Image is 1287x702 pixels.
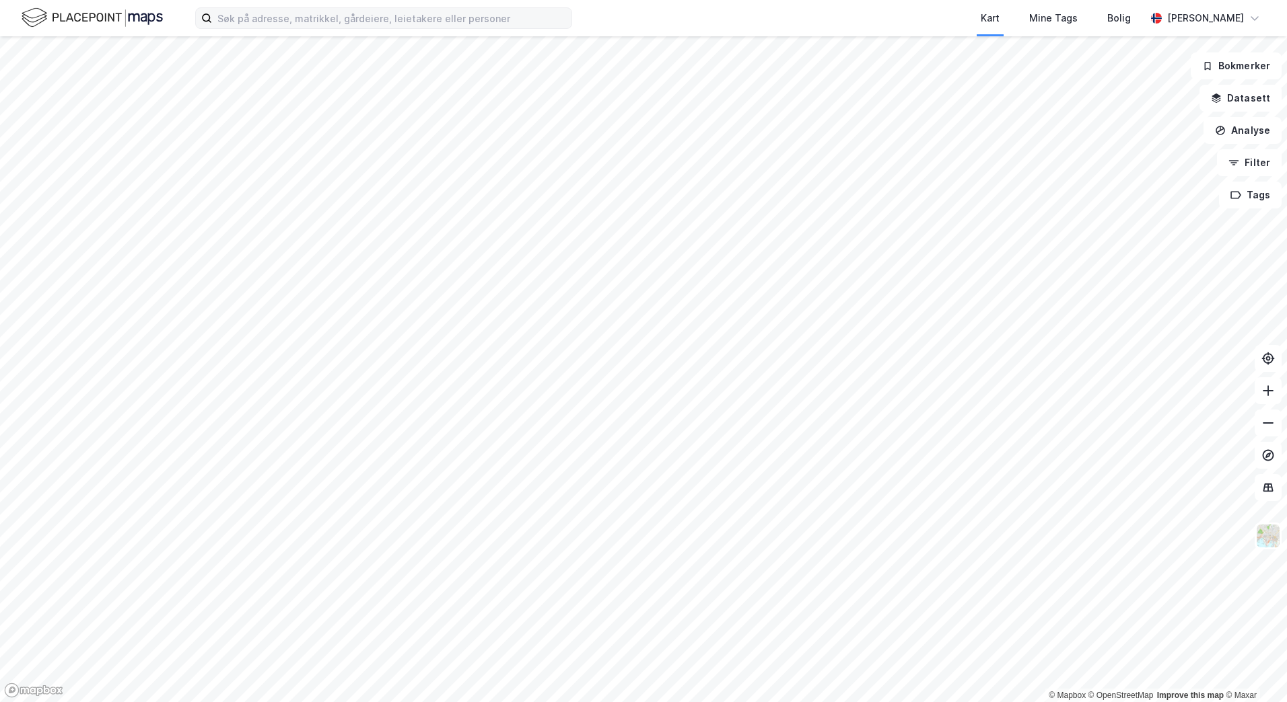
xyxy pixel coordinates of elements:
div: [PERSON_NAME] [1167,10,1244,26]
div: Kontrollprogram for chat [1220,637,1287,702]
div: Mine Tags [1029,10,1078,26]
div: Bolig [1107,10,1131,26]
input: Søk på adresse, matrikkel, gårdeiere, leietakere eller personer [212,8,571,28]
div: Kart [981,10,1000,26]
img: logo.f888ab2527a4732fd821a326f86c7f29.svg [22,6,163,30]
iframe: Chat Widget [1220,637,1287,702]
